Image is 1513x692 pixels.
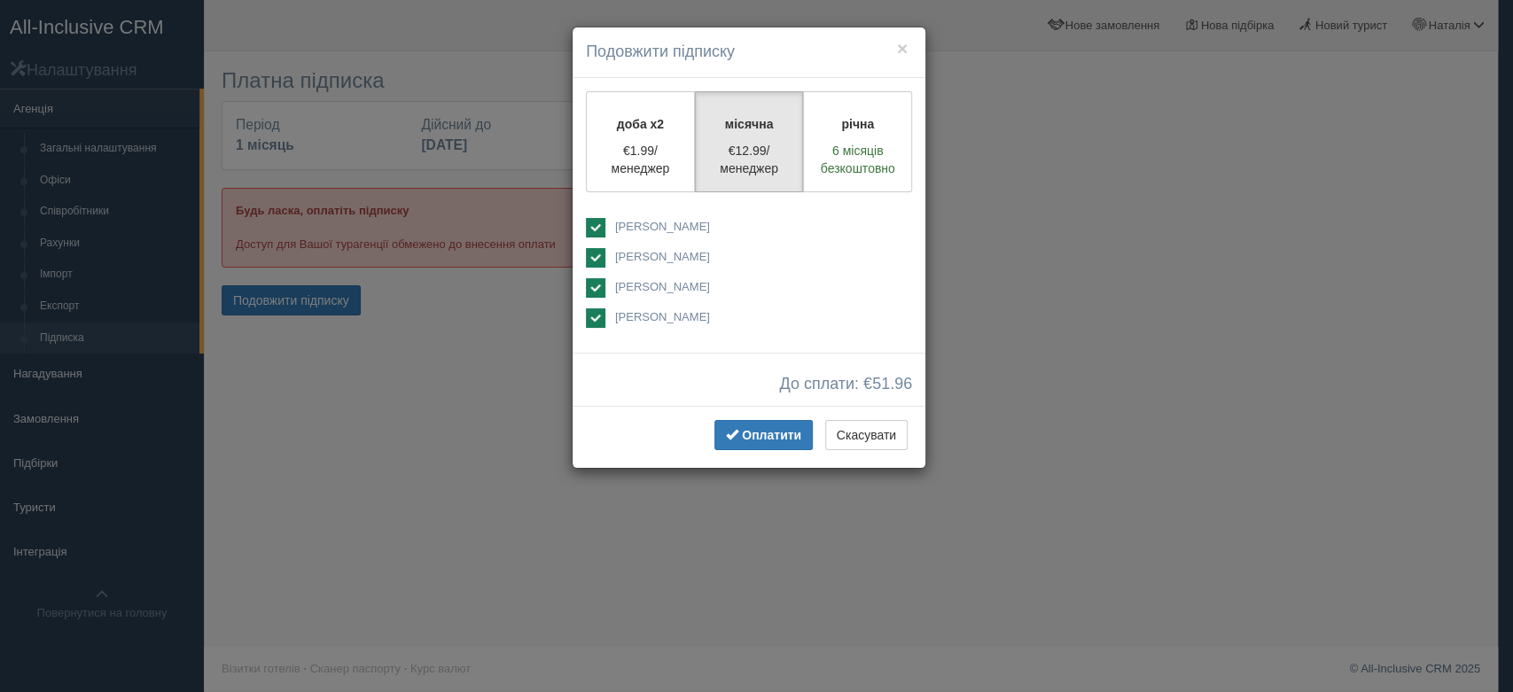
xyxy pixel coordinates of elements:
[615,220,710,233] span: [PERSON_NAME]
[586,41,912,64] h4: Подовжити підписку
[615,250,710,263] span: [PERSON_NAME]
[706,142,792,177] p: €12.99/менеджер
[815,142,901,177] p: 6 місяців безкоштовно
[897,39,908,58] button: ×
[597,115,683,133] p: доба x2
[815,115,901,133] p: річна
[615,280,710,293] span: [PERSON_NAME]
[597,142,683,177] p: €1.99/менеджер
[742,428,801,442] span: Оплатити
[706,115,792,133] p: місячна
[825,420,908,450] button: Скасувати
[872,375,912,393] span: 51.96
[714,420,813,450] button: Оплатити
[779,376,912,393] span: До сплати: €
[615,310,710,323] span: [PERSON_NAME]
